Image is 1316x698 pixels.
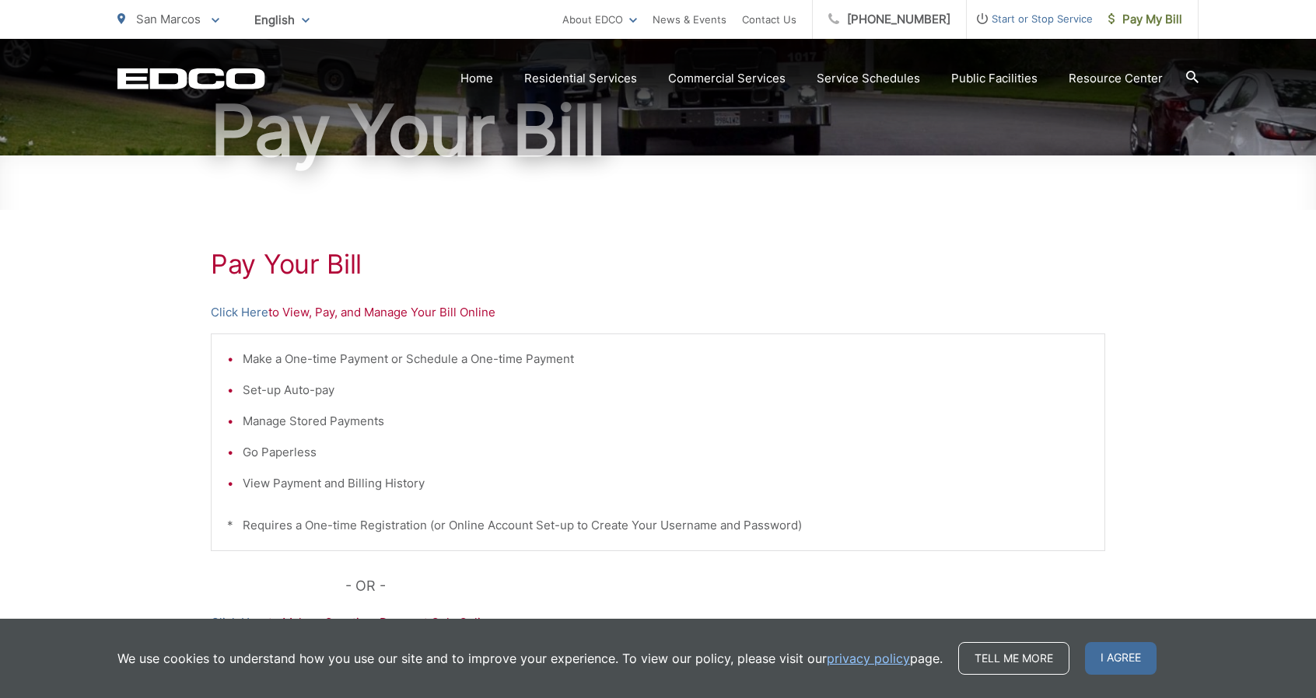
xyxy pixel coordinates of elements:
[562,10,637,29] a: About EDCO
[211,613,268,632] a: Click Here
[243,443,1089,462] li: Go Paperless
[345,574,1106,598] p: - OR -
[117,68,265,89] a: EDCD logo. Return to the homepage.
[958,642,1069,675] a: Tell me more
[827,649,910,668] a: privacy policy
[243,381,1089,400] li: Set-up Auto-pay
[653,10,726,29] a: News & Events
[1085,642,1157,675] span: I agree
[460,69,493,88] a: Home
[211,249,1105,280] h1: Pay Your Bill
[243,6,321,33] span: English
[524,69,637,88] a: Residential Services
[211,303,268,322] a: Click Here
[243,412,1089,431] li: Manage Stored Payments
[117,649,943,668] p: We use cookies to understand how you use our site and to improve your experience. To view our pol...
[136,12,201,26] span: San Marcos
[1108,10,1182,29] span: Pay My Bill
[227,516,1089,535] p: * Requires a One-time Registration (or Online Account Set-up to Create Your Username and Password)
[117,92,1199,169] h1: Pay Your Bill
[211,613,1105,632] p: to Make a One-time Payment Only Online
[211,303,1105,322] p: to View, Pay, and Manage Your Bill Online
[1069,69,1163,88] a: Resource Center
[243,474,1089,493] li: View Payment and Billing History
[951,69,1038,88] a: Public Facilities
[243,350,1089,368] li: Make a One-time Payment or Schedule a One-time Payment
[742,10,796,29] a: Contact Us
[668,69,786,88] a: Commercial Services
[817,69,920,88] a: Service Schedules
